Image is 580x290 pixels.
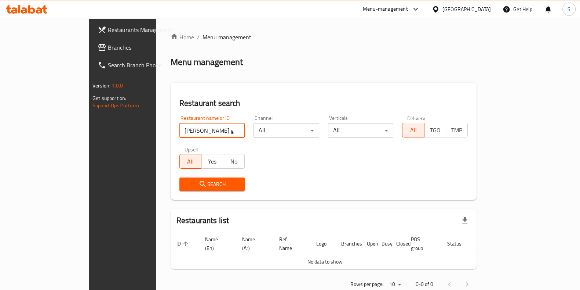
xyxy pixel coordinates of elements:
[171,33,477,42] nav: breadcrumb
[447,239,471,248] span: Status
[92,93,126,103] span: Get support on:
[390,233,405,255] th: Closed
[223,154,245,169] button: No
[204,156,220,167] span: Yes
[424,123,446,137] button: TGO
[185,180,239,189] span: Search
[416,280,433,289] p: 0-0 of 0
[176,239,190,248] span: ID
[92,81,110,90] span: Version:
[205,235,227,253] span: Name (En)
[179,178,245,191] button: Search
[361,233,376,255] th: Open
[108,61,180,69] span: Search Branch Phone
[108,25,180,34] span: Restaurants Management
[568,5,570,13] span: S
[92,101,139,110] a: Support.OpsPlatform
[242,235,265,253] span: Name (Ar)
[253,123,319,138] div: All
[427,125,443,136] span: TGO
[407,115,426,121] label: Delivery
[279,235,302,253] span: Ref. Name
[386,279,404,290] div: Rows per page:
[92,56,186,74] a: Search Branch Phone
[203,33,251,42] span: Menu management
[197,33,200,42] li: /
[176,215,229,226] h2: Restaurants list
[179,98,468,109] h2: Restaurant search
[405,125,421,136] span: All
[108,43,180,52] span: Branches
[171,56,243,68] h2: Menu management
[185,147,198,152] label: Upsell
[310,233,335,255] th: Logo
[201,154,223,169] button: Yes
[171,233,505,269] table: enhanced table
[402,123,424,137] button: All
[446,123,468,137] button: TMP
[456,212,474,229] div: Export file
[442,5,491,13] div: [GEOGRAPHIC_DATA]
[449,125,465,136] span: TMP
[411,235,433,253] span: POS group
[335,233,361,255] th: Branches
[183,156,198,167] span: All
[363,5,408,14] div: Menu-management
[112,81,123,90] span: 1.0.0
[307,257,343,266] span: No data to show
[376,233,390,255] th: Busy
[92,39,186,56] a: Branches
[328,123,394,138] div: All
[179,154,201,169] button: All
[350,280,383,289] p: Rows per page:
[226,156,242,167] span: No
[179,123,245,138] input: Search for restaurant name or ID..
[92,21,186,39] a: Restaurants Management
